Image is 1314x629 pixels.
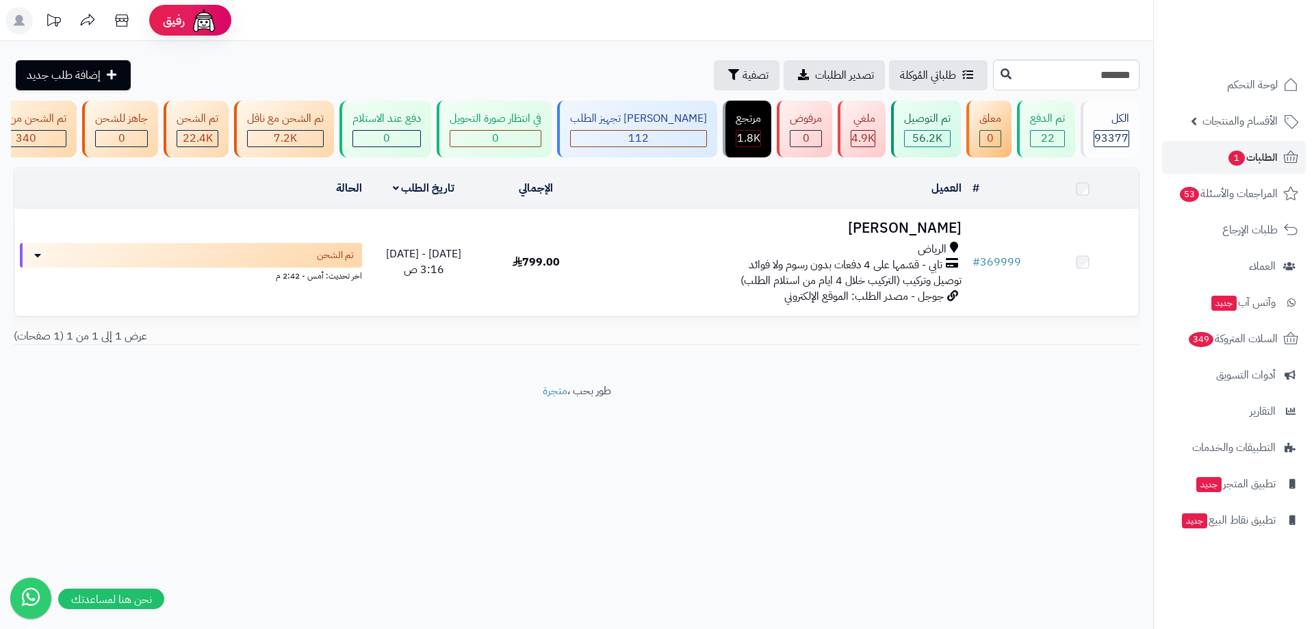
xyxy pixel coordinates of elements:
[248,131,323,146] div: 7223
[96,131,147,146] div: 0
[905,131,950,146] div: 56214
[1188,331,1215,348] span: 349
[16,60,131,90] a: إضافة طلب جديد
[835,101,888,157] a: ملغي 4.9K
[790,131,821,146] div: 0
[543,383,567,399] a: متجرة
[95,111,148,127] div: جاهز للشحن
[1041,130,1055,146] span: 22
[1162,250,1306,283] a: العملاء
[1192,438,1276,457] span: التطبيقات والخدمات
[851,111,875,127] div: ملغي
[1162,467,1306,500] a: تطبيق المتجرجديد
[904,111,951,127] div: تم التوصيل
[3,329,577,344] div: عرض 1 إلى 1 من 1 (1 صفحات)
[336,180,362,196] a: الحالة
[1078,101,1142,157] a: الكل93377
[931,180,962,196] a: العميل
[1211,296,1237,311] span: جديد
[1162,286,1306,319] a: وآتس آبجديد
[1162,141,1306,174] a: الطلبات1
[1181,511,1276,530] span: تطبيق نقاط البيع
[1162,504,1306,537] a: تطبيق نقاط البيعجديد
[386,246,461,278] span: [DATE] - [DATE] 3:16 ص
[889,60,988,90] a: طلباتي المُوكلة
[16,130,36,146] span: 340
[317,248,354,262] span: تم الشحن
[1162,395,1306,428] a: التقارير
[749,257,942,273] span: تابي - قسّمها على 4 دفعات بدون رسوم ولا فوائد
[972,180,979,196] a: #
[720,101,774,157] a: مرتجع 1.8K
[964,101,1014,157] a: معلق 0
[450,111,541,127] div: في انتظار صورة التحويل
[519,180,553,196] a: الإجمالي
[784,288,944,305] span: جوجل - مصدر الطلب: الموقع الإلكتروني
[628,130,649,146] span: 112
[27,67,101,84] span: إضافة طلب جديد
[1210,293,1276,312] span: وآتس آب
[1228,150,1246,166] span: 1
[1202,112,1278,131] span: الأقسام والمنتجات
[900,67,956,84] span: طلباتي المُوكلة
[231,101,337,157] a: تم الشحن مع ناقل 7.2K
[393,180,455,196] a: تاريخ الطلب
[1014,101,1078,157] a: تم الدفع 22
[383,130,390,146] span: 0
[1162,68,1306,101] a: لوحة التحكم
[450,131,541,146] div: 0
[352,111,421,127] div: دفع عند الاستلام
[1030,111,1065,127] div: تم الدفع
[790,111,822,127] div: مرفوض
[1187,329,1278,348] span: السلات المتروكة
[1196,477,1222,492] span: جديد
[1227,75,1278,94] span: لوحة التحكم
[183,130,213,146] span: 22.4K
[570,111,707,127] div: [PERSON_NAME] تجهيز الطلب
[1178,184,1278,203] span: المراجعات والأسئلة
[1249,257,1276,276] span: العملاء
[513,254,560,270] span: 799.00
[1162,214,1306,246] a: طلبات الإرجاع
[1250,402,1276,421] span: التقارير
[803,130,810,146] span: 0
[247,111,324,127] div: تم الشحن مع ناقل
[598,220,962,236] h3: [PERSON_NAME]
[1094,111,1129,127] div: الكل
[736,111,761,127] div: مرتجع
[1222,220,1278,240] span: طلبات الإرجاع
[743,67,769,84] span: تصفية
[1179,186,1200,203] span: 53
[912,130,942,146] span: 56.2K
[79,101,161,157] a: جاهز للشحن 0
[20,268,362,282] div: اخر تحديث: أمس - 2:42 م
[1182,513,1207,528] span: جديد
[972,254,980,270] span: #
[774,101,835,157] a: مرفوض 0
[815,67,874,84] span: تصدير الطلبات
[918,242,946,257] span: الرياض
[1216,365,1276,385] span: أدوات التسويق
[784,60,885,90] a: تصدير الطلبات
[1162,322,1306,355] a: السلات المتروكة349
[177,111,218,127] div: تم الشحن
[888,101,964,157] a: تم التوصيل 56.2K
[714,60,780,90] button: تصفية
[118,130,125,146] span: 0
[190,7,218,34] img: ai-face.png
[492,130,499,146] span: 0
[972,254,1021,270] a: #369999
[1162,431,1306,464] a: التطبيقات والخدمات
[1031,131,1064,146] div: 22
[1162,177,1306,210] a: المراجعات والأسئلة53
[736,131,760,146] div: 1784
[1094,130,1129,146] span: 93377
[1227,148,1278,167] span: الطلبات
[1195,474,1276,493] span: تطبيق المتجر
[851,130,875,146] span: 4.9K
[353,131,420,146] div: 0
[737,130,760,146] span: 1.8K
[163,12,185,29] span: رفيق
[161,101,231,157] a: تم الشحن 22.4K
[1162,359,1306,391] a: أدوات التسويق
